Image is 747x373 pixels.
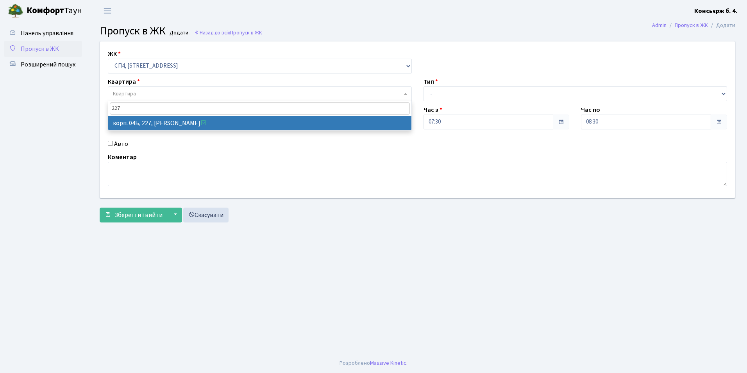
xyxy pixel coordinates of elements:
label: Авто [114,139,128,149]
button: Зберегти і вийти [100,208,168,222]
a: Admin [652,21,667,29]
nav: breadcrumb [640,17,747,34]
span: Зберегти і вийти [114,211,163,219]
label: Час по [581,105,600,115]
label: ЖК [108,49,121,59]
span: Розширений пошук [21,60,75,69]
b: Комфорт [27,4,64,17]
span: Пропуск в ЖК [230,29,262,36]
span: Пропуск в ЖК [21,45,59,53]
label: Час з [424,105,442,115]
label: Тип [424,77,438,86]
small: Додати . [168,30,191,36]
span: Пропуск в ЖК [100,23,166,39]
li: корп. 04Б, 227, [PERSON_NAME] [108,116,411,130]
a: Скасувати [183,208,229,222]
div: Розроблено . [340,359,407,368]
a: Консьєрж б. 4. [694,6,738,16]
a: Massive Kinetic [370,359,406,367]
a: Пропуск в ЖК [675,21,708,29]
li: Додати [708,21,735,30]
img: logo.png [8,3,23,19]
a: Розширений пошук [4,57,82,72]
label: Коментар [108,152,137,162]
span: Таун [27,4,82,18]
span: Квартира [113,90,136,98]
b: Консьєрж б. 4. [694,7,738,15]
label: Квартира [108,77,140,86]
a: Пропуск в ЖК [4,41,82,57]
a: Панель управління [4,25,82,41]
span: Панель управління [21,29,73,38]
a: Назад до всіхПропуск в ЖК [194,29,262,36]
button: Переключити навігацію [98,4,117,17]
